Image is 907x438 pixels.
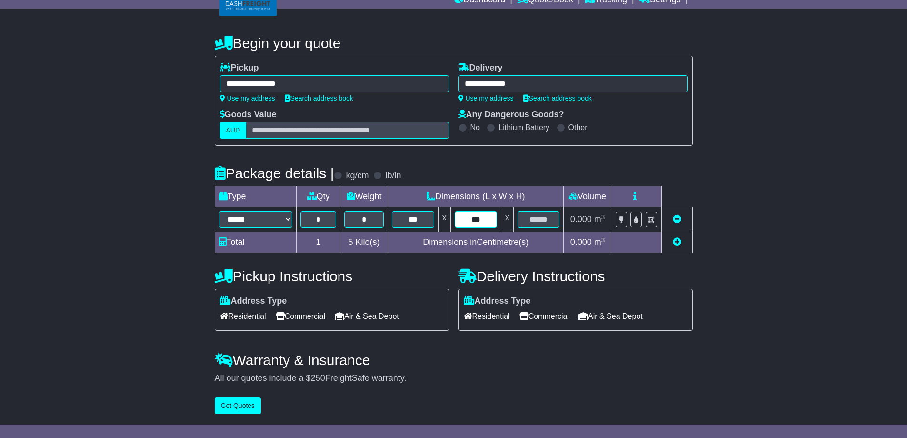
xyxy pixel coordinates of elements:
[215,232,297,253] td: Total
[458,94,514,102] a: Use my address
[215,35,693,51] h4: Begin your quote
[349,237,353,247] span: 5
[215,165,334,181] h4: Package details |
[335,309,399,324] span: Air & Sea Depot
[501,207,513,232] td: x
[340,232,388,253] td: Kilo(s)
[215,373,693,384] div: All our quotes include a $ FreightSafe warranty.
[220,94,275,102] a: Use my address
[458,268,693,284] h4: Delivery Instructions
[297,232,340,253] td: 1
[215,397,261,414] button: Get Quotes
[220,110,277,120] label: Goods Value
[594,214,605,224] span: m
[297,186,340,207] td: Qty
[464,309,510,324] span: Residential
[568,123,588,132] label: Other
[458,63,503,73] label: Delivery
[438,207,450,232] td: x
[458,110,564,120] label: Any Dangerous Goods?
[311,373,325,383] span: 250
[340,186,388,207] td: Weight
[276,309,325,324] span: Commercial
[570,214,592,224] span: 0.000
[215,268,449,284] h4: Pickup Instructions
[215,186,297,207] td: Type
[220,296,287,306] label: Address Type
[601,236,605,244] sup: 3
[498,123,549,132] label: Lithium Battery
[470,123,480,132] label: No
[570,237,592,247] span: 0.000
[215,352,693,368] h4: Warranty & Insurance
[601,214,605,221] sup: 3
[464,296,531,306] label: Address Type
[220,309,266,324] span: Residential
[220,122,247,139] label: AUD
[388,186,564,207] td: Dimensions (L x W x H)
[564,186,611,207] td: Volume
[673,237,681,247] a: Add new item
[388,232,564,253] td: Dimensions in Centimetre(s)
[220,63,259,73] label: Pickup
[578,309,643,324] span: Air & Sea Depot
[346,171,369,181] label: kg/cm
[594,237,605,247] span: m
[673,214,681,224] a: Remove this item
[385,171,401,181] label: lb/in
[519,309,569,324] span: Commercial
[523,94,592,102] a: Search address book
[285,94,353,102] a: Search address book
